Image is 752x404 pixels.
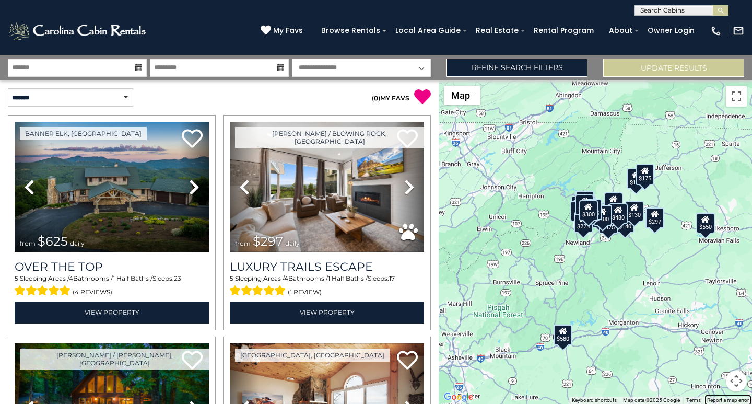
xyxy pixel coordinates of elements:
span: 5 [15,274,18,282]
span: 4 [69,274,73,282]
span: 1 Half Baths / [328,274,368,282]
span: My Favs [273,25,303,36]
button: Update Results [603,59,744,77]
span: 0 [374,94,378,102]
span: daily [285,239,300,247]
button: Map camera controls [726,371,747,391]
div: $230 [570,200,589,221]
div: $349 [604,192,623,213]
span: daily [70,239,85,247]
div: $550 [696,212,715,233]
span: 1 Half Baths / [113,274,152,282]
img: thumbnail_167153549.jpeg [15,122,209,252]
span: 4 [284,274,288,282]
button: Toggle fullscreen view [726,86,747,107]
img: White-1-2.png [8,20,149,41]
a: Open this area in Google Maps (opens a new window) [441,390,476,404]
div: $225 [574,212,593,233]
a: View Property [15,302,209,323]
a: Add to favorites [182,128,203,151]
a: View Property [230,302,424,323]
div: $297 [645,207,664,228]
span: (4 reviews) [73,285,112,299]
a: Banner Elk, [GEOGRAPHIC_DATA] [20,127,147,140]
button: Keyboard shortcuts [572,397,617,404]
a: Report a map error [707,397,749,403]
a: (0)MY FAVS [372,94,409,102]
span: 5 [230,274,233,282]
a: Real Estate [471,22,524,39]
a: Owner Login [642,22,700,39]
span: from [20,239,36,247]
span: $297 [253,234,283,249]
div: Sleeping Areas / Bathrooms / Sleeps: [15,274,209,299]
div: $175 [636,164,654,184]
a: Luxury Trails Escape [230,260,424,274]
img: thumbnail_168695581.jpeg [230,122,424,252]
div: Sleeping Areas / Bathrooms / Sleeps: [230,274,424,299]
a: [PERSON_NAME] / [PERSON_NAME], [GEOGRAPHIC_DATA] [20,349,209,370]
div: $580 [554,324,572,345]
a: Browse Rentals [316,22,385,39]
div: $480 [609,203,628,224]
a: My Favs [261,25,305,37]
img: Google [441,390,476,404]
a: Terms [686,397,701,403]
button: Change map style [444,86,480,105]
div: $625 [583,199,602,220]
a: Rental Program [528,22,599,39]
span: Map [451,90,470,101]
span: from [235,239,251,247]
div: $130 [625,201,644,222]
a: Over The Top [15,260,209,274]
img: mail-regular-white.png [733,25,744,37]
span: Map data ©2025 Google [623,397,680,403]
a: About [604,22,638,39]
a: Refine Search Filters [446,59,587,77]
div: $175 [627,168,645,189]
div: $300 [579,200,598,221]
div: $400 [593,204,612,225]
span: 23 [174,274,181,282]
span: ( ) [372,94,380,102]
div: $425 [575,194,594,215]
div: $140 [616,212,634,233]
a: [GEOGRAPHIC_DATA], [GEOGRAPHIC_DATA] [235,349,390,362]
a: [PERSON_NAME] / Blowing Rock, [GEOGRAPHIC_DATA] [235,127,424,148]
a: Add to favorites [397,350,418,372]
div: $375 [599,213,618,234]
div: $125 [575,190,594,211]
a: Local Area Guide [390,22,466,39]
span: (1 review) [288,285,322,299]
img: phone-regular-white.png [710,25,722,37]
span: $625 [38,234,68,249]
span: 17 [389,274,395,282]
